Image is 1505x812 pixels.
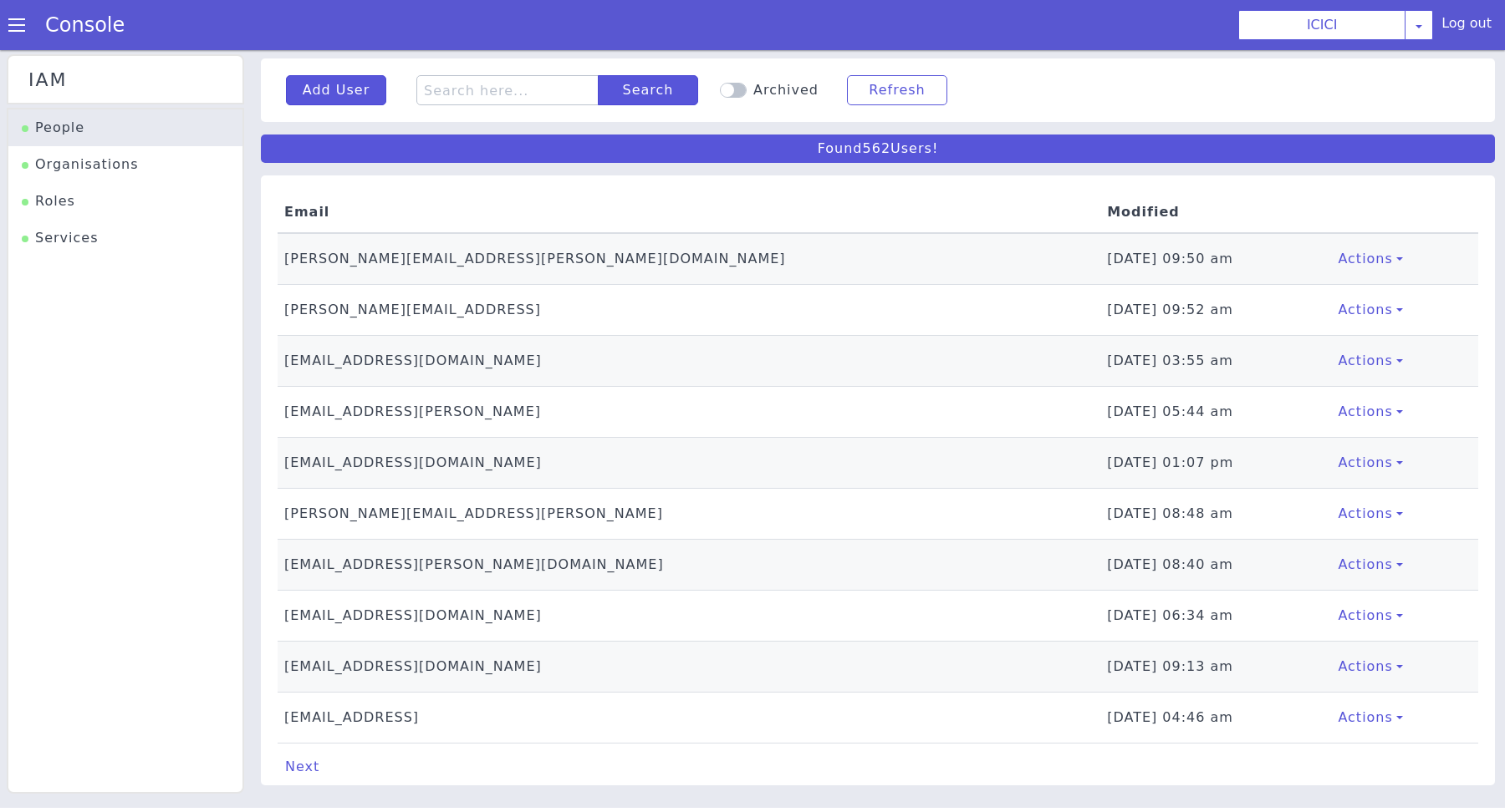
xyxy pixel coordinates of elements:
div: Organisations [22,109,139,129]
button: ICICI [1238,10,1406,40]
td: [PERSON_NAME][EMAIL_ADDRESS][PERSON_NAME][DOMAIN_NAME] [278,187,1100,239]
td: [DATE] 08:40 am [1100,494,1324,545]
a: Actions [1330,351,1413,381]
button: Refresh [847,29,947,59]
td: [DATE] 09:13 am [1100,596,1324,647]
td: [EMAIL_ADDRESS][DOMAIN_NAME] [278,596,1100,647]
a: Console [25,13,145,37]
a: Actions [1330,657,1413,687]
th: Modified [1100,146,1324,187]
td: [PERSON_NAME][EMAIL_ADDRESS][PERSON_NAME] [278,443,1100,494]
a: Actions [1330,300,1413,330]
a: Actions [1330,402,1413,432]
td: [EMAIL_ADDRESS][DOMAIN_NAME] [278,392,1100,443]
td: [DATE] 09:50 am [1100,187,1324,239]
div: Roles [22,145,75,165]
td: [PERSON_NAME][EMAIL_ADDRESS] [278,239,1100,290]
td: [DATE] 03:55 am [1100,290,1324,341]
button: Search [598,29,698,59]
td: [EMAIL_ADDRESS] [278,647,1100,698]
td: [EMAIL_ADDRESS][PERSON_NAME][DOMAIN_NAME] [278,494,1100,545]
a: Actions [1330,504,1413,534]
td: [DATE] 04:46 am [1100,647,1324,698]
div: Services [22,182,98,202]
div: IAM [12,20,84,48]
td: [DATE] 09:52 am [1100,239,1324,290]
button: Add User [286,29,386,59]
div: People [22,72,84,92]
th: Email [278,146,1100,187]
td: [EMAIL_ADDRESS][PERSON_NAME] [278,341,1100,392]
td: [DATE] 06:34 am [1100,545,1324,596]
a: Next [278,708,326,734]
div: Found 562 User s ! [261,89,1495,117]
td: [DATE] 01:07 pm [1100,392,1324,443]
a: Actions [1330,198,1413,228]
td: [EMAIL_ADDRESS][DOMAIN_NAME] [278,290,1100,341]
input: Search here... [416,29,599,59]
a: Actions [1330,249,1413,279]
a: Actions [1330,453,1413,483]
td: [EMAIL_ADDRESS][DOMAIN_NAME] [278,545,1100,596]
div: Log out [1441,13,1492,40]
a: Actions [1330,606,1413,636]
a: Actions [1330,555,1413,585]
td: [DATE] 05:44 am [1100,341,1324,392]
label: Archived [720,33,825,56]
td: [DATE] 08:48 am [1100,443,1324,494]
